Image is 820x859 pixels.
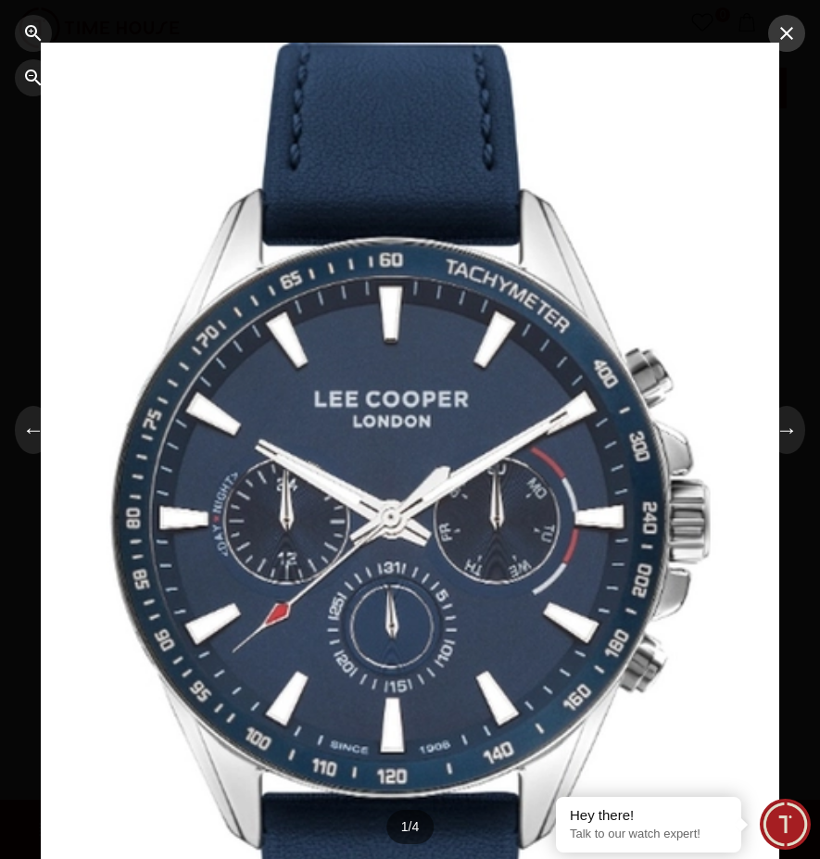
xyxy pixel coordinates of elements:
div: Chat Widget [760,799,811,850]
button: ← [15,406,52,454]
div: Hey there! [570,806,727,825]
p: Talk to our watch expert! [570,827,727,842]
button: → [768,406,805,454]
div: 1 / 4 [386,810,434,844]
